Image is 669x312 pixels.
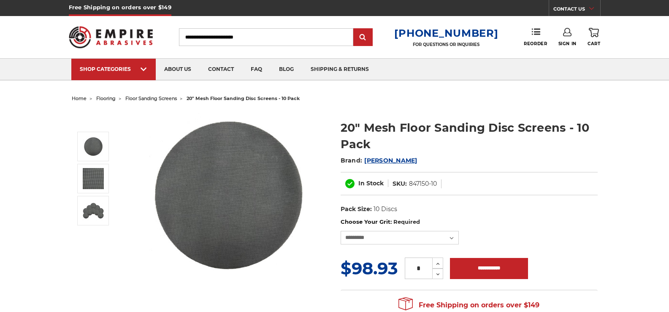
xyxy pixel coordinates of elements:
a: contact [200,59,242,80]
a: [PHONE_NUMBER] [394,27,498,39]
a: Reorder [524,28,547,46]
label: Choose Your Grit: [341,218,598,226]
div: SHOP CATEGORIES [80,66,147,72]
span: Cart [588,41,600,46]
span: $98.93 [341,258,398,279]
a: about us [156,59,200,80]
span: Reorder [524,41,547,46]
img: 20" Sandscreen Mesh Disc [83,168,104,189]
dd: 10 Discs [374,205,397,214]
dd: 847150-10 [409,179,437,188]
a: faq [242,59,271,80]
img: Empire Abrasives [69,21,153,54]
a: home [72,95,87,101]
dt: SKU: [393,179,407,188]
span: Brand: [341,157,363,164]
a: blog [271,59,302,80]
a: flooring [96,95,116,101]
dt: Pack Size: [341,205,372,214]
img: 20" Floor Sanding Mesh Screen [144,111,313,279]
a: [PERSON_NAME] [364,157,417,164]
p: FOR QUESTIONS OR INQUIRIES [394,42,498,47]
span: 20" mesh floor sanding disc screens - 10 pack [187,95,300,101]
a: shipping & returns [302,59,377,80]
span: In Stock [358,179,384,187]
input: Submit [355,29,371,46]
img: 20" Silicon Carbide Sandscreen Floor Sanding Disc [83,200,104,221]
span: Sign In [558,41,577,46]
img: 20" Floor Sanding Mesh Screen [83,136,104,157]
a: Cart [588,28,600,46]
a: floor sanding screens [125,95,177,101]
a: CONTACT US [553,4,600,16]
small: Required [393,218,420,225]
h1: 20" Mesh Floor Sanding Disc Screens - 10 Pack [341,119,598,152]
